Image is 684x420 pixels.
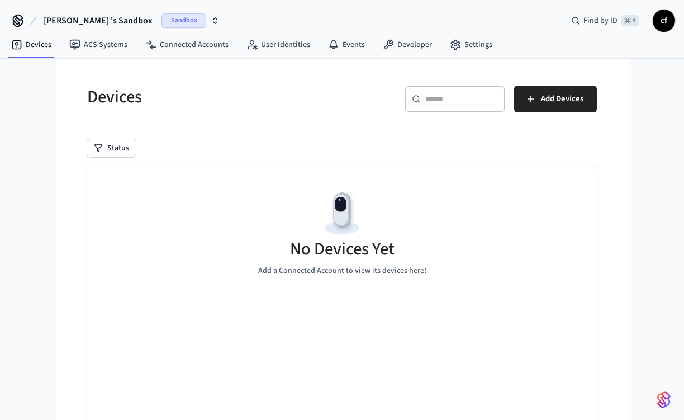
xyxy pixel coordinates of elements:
button: Add Devices [514,86,597,112]
span: Sandbox [161,13,206,28]
h5: Devices [87,86,335,108]
img: Devices Empty State [317,188,367,239]
a: User Identities [237,35,319,55]
a: Developer [374,35,441,55]
p: Add a Connected Account to view its devices here! [258,265,426,277]
span: cf [654,11,674,31]
h5: No Devices Yet [290,238,395,261]
button: Status [87,139,136,157]
a: Connected Accounts [136,35,237,55]
span: [PERSON_NAME] 's Sandbox [44,14,153,27]
img: SeamLogoGradient.69752ec5.svg [657,391,671,409]
span: Find by ID [583,15,617,26]
a: ACS Systems [60,35,136,55]
button: cf [653,10,675,32]
a: Events [319,35,374,55]
span: ⌘ K [621,15,639,26]
div: Find by ID⌘ K [562,11,648,31]
a: Devices [2,35,60,55]
span: Add Devices [541,92,583,106]
a: Settings [441,35,501,55]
